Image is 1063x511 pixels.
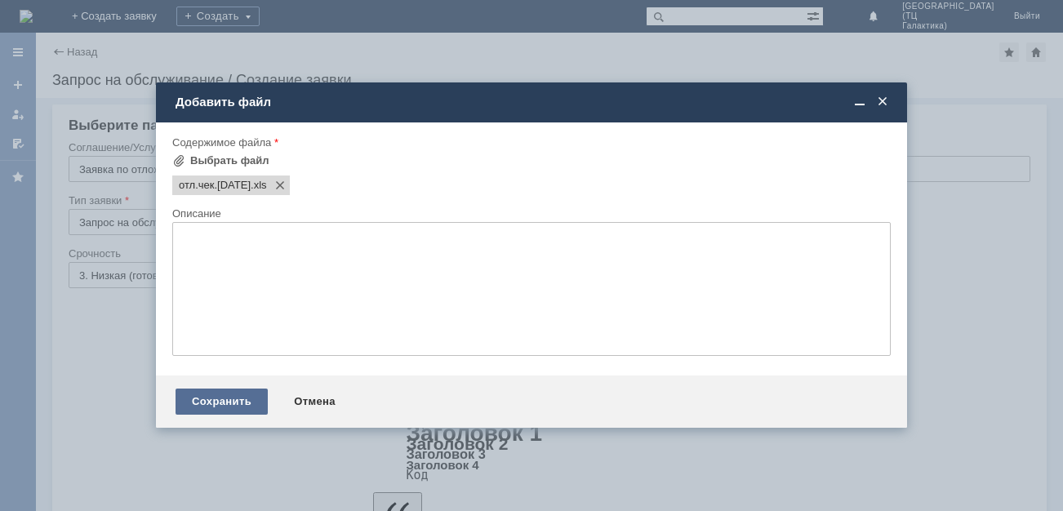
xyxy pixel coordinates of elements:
[172,208,887,219] div: Описание
[190,154,269,167] div: Выбрать файл
[852,95,868,109] span: Свернуть (Ctrl + M)
[176,95,891,109] div: Добавить файл
[7,7,238,20] div: удалите пожалуйста отложенный чек
[874,95,891,109] span: Закрыть
[172,137,887,148] div: Содержимое файла
[179,179,251,192] span: отл.чек.03.10.25.xls
[251,179,267,192] span: отл.чек.03.10.25.xls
